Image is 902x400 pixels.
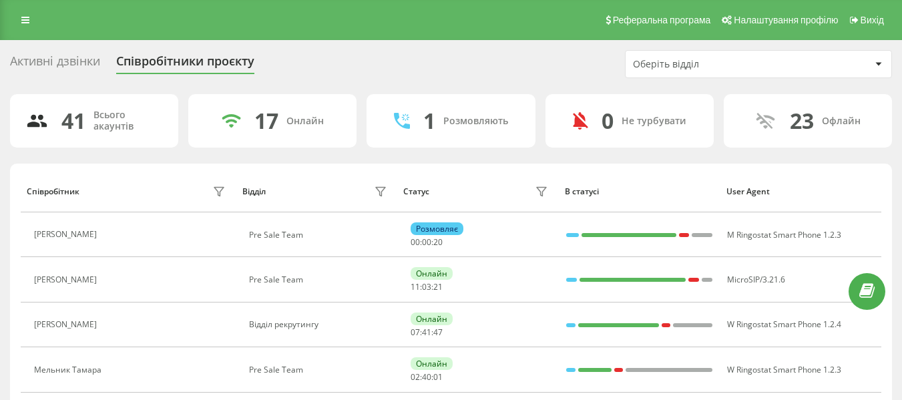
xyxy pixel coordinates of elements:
[727,229,841,240] span: M Ringostat Smart Phone 1.2.3
[411,281,420,292] span: 11
[411,267,453,280] div: Онлайн
[34,230,100,239] div: [PERSON_NAME]
[613,15,711,25] span: Реферальна програма
[411,357,453,370] div: Онлайн
[411,238,443,247] div: : :
[27,187,79,196] div: Співробітник
[433,371,443,383] span: 01
[422,327,431,338] span: 41
[254,108,278,134] div: 17
[622,116,686,127] div: Не турбувати
[93,110,162,132] div: Всього акаунтів
[249,230,390,240] div: Pre Sale Team
[116,54,254,75] div: Співробітники проєкту
[411,327,420,338] span: 07
[34,275,100,284] div: [PERSON_NAME]
[61,108,85,134] div: 41
[242,187,266,196] div: Відділ
[411,313,453,325] div: Онлайн
[34,365,105,375] div: Мельник Тамара
[411,236,420,248] span: 00
[443,116,508,127] div: Розмовляють
[286,116,324,127] div: Онлайн
[790,108,814,134] div: 23
[822,116,861,127] div: Офлайн
[727,319,841,330] span: W Ringostat Smart Phone 1.2.4
[423,108,435,134] div: 1
[633,59,793,70] div: Оберіть відділ
[433,236,443,248] span: 20
[727,364,841,375] span: W Ringostat Smart Phone 1.2.3
[726,187,875,196] div: User Agent
[411,371,420,383] span: 02
[249,275,390,284] div: Pre Sale Team
[734,15,838,25] span: Налаштування профілю
[249,320,390,329] div: Відділ рекрутингу
[861,15,884,25] span: Вихід
[411,222,463,235] div: Розмовляє
[249,365,390,375] div: Pre Sale Team
[433,327,443,338] span: 47
[422,236,431,248] span: 00
[10,54,100,75] div: Активні дзвінки
[602,108,614,134] div: 0
[565,187,714,196] div: В статусі
[411,328,443,337] div: : :
[403,187,429,196] div: Статус
[411,373,443,382] div: : :
[422,281,431,292] span: 03
[727,274,785,285] span: MicroSIP/3.21.6
[422,371,431,383] span: 40
[34,320,100,329] div: [PERSON_NAME]
[411,282,443,292] div: : :
[433,281,443,292] span: 21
